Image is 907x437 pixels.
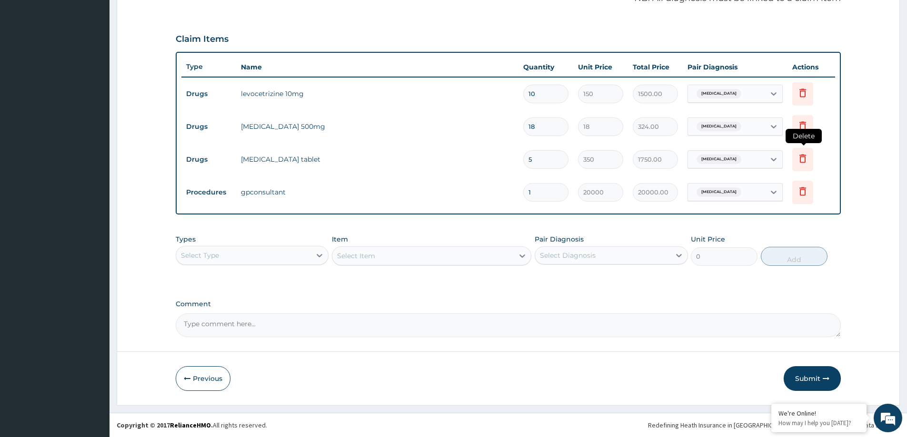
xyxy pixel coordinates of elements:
[778,419,859,427] p: How may I help you today?
[648,420,900,430] div: Redefining Heath Insurance in [GEOGRAPHIC_DATA] using Telemedicine and Data Science!
[786,129,822,143] span: Delete
[181,184,236,201] td: Procedures
[784,366,841,391] button: Submit
[181,58,236,76] th: Type
[540,251,596,260] div: Select Diagnosis
[518,58,573,77] th: Quantity
[176,366,230,391] button: Previous
[697,89,741,98] span: [MEDICAL_DATA]
[697,187,741,197] span: [MEDICAL_DATA]
[778,409,859,418] div: We're Online!
[787,58,835,77] th: Actions
[110,413,907,437] footer: All rights reserved.
[176,300,841,308] label: Comment
[181,151,236,168] td: Drugs
[683,58,787,77] th: Pair Diagnosis
[117,421,213,429] strong: Copyright © 2017 .
[181,85,236,103] td: Drugs
[761,247,827,266] button: Add
[628,58,683,77] th: Total Price
[181,118,236,136] td: Drugs
[236,84,518,103] td: levocetrizine 10mg
[573,58,628,77] th: Unit Price
[697,122,741,131] span: [MEDICAL_DATA]
[170,421,211,429] a: RelianceHMO
[236,183,518,202] td: gpconsultant
[181,251,219,260] div: Select Type
[236,58,518,77] th: Name
[236,150,518,169] td: [MEDICAL_DATA] tablet
[176,34,229,45] h3: Claim Items
[156,5,179,28] div: Minimize live chat window
[55,120,131,216] span: We're online!
[18,48,39,71] img: d_794563401_company_1708531726252_794563401
[5,260,181,293] textarea: Type your message and hit 'Enter'
[50,53,160,66] div: Chat with us now
[332,234,348,244] label: Item
[236,117,518,136] td: [MEDICAL_DATA] 500mg
[535,234,584,244] label: Pair Diagnosis
[691,234,725,244] label: Unit Price
[176,235,196,243] label: Types
[697,155,741,164] span: [MEDICAL_DATA]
